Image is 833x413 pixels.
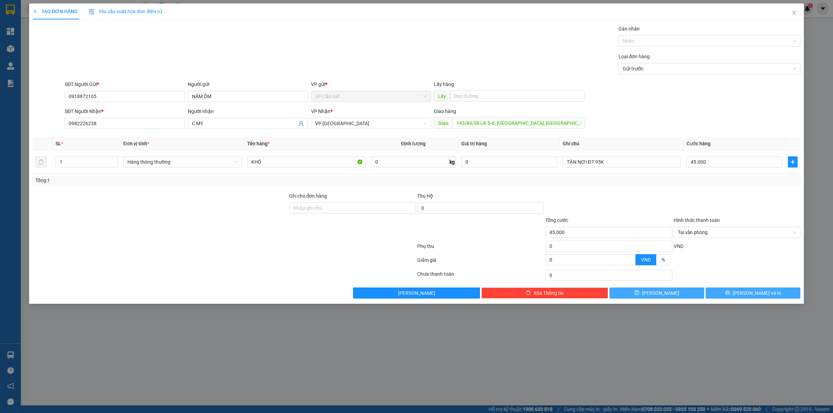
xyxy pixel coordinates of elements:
[481,287,608,299] button: deleteXóa Thông tin
[450,91,585,102] input: Dọc đường
[434,81,454,87] span: Lấy hàng
[247,156,365,167] input: VD: Bàn, Ghế
[725,290,730,296] span: printer
[315,118,427,129] span: VP Sài Gòn
[311,109,330,114] span: VP Nhận
[9,45,35,77] b: Thành Phúc Bus
[417,193,433,199] span: Thu Hộ
[89,9,94,15] img: icon
[9,9,43,43] img: logo.jpg
[353,287,480,299] button: [PERSON_NAME]
[33,9,37,14] span: plus
[733,289,781,297] span: [PERSON_NAME] và In
[416,270,545,282] div: Chưa thanh toán
[706,287,800,299] button: printer[PERSON_NAME] và In
[65,80,185,88] div: SĐT Người Gửi
[678,227,796,238] span: Tại văn phòng
[788,156,798,167] button: plus
[662,257,665,263] span: %
[247,141,270,146] span: Tên hàng
[641,257,651,263] span: VND
[788,159,797,165] span: plus
[289,193,327,199] label: Ghi chú đơn hàng
[35,156,47,167] button: delete
[619,54,650,59] label: Loại đơn hàng
[560,137,684,150] th: Ghi chú
[461,141,487,146] span: Giá trị hàng
[123,141,149,146] span: Đơn vị tính
[461,156,557,167] input: 0
[401,141,426,146] span: Định lượng
[188,107,308,115] div: Người nhận
[35,177,321,184] div: Tổng: 1
[434,118,452,129] span: Giao
[609,287,704,299] button: save[PERSON_NAME]
[298,121,304,126] span: user-add
[434,109,456,114] span: Giao hàng
[642,289,679,297] span: [PERSON_NAME]
[289,203,416,214] input: Ghi chú đơn hàng
[89,9,162,14] span: Yêu cầu xuất hóa đơn điện tử
[545,217,568,223] span: Tổng cước
[33,9,78,14] span: TẠO ĐƠN HÀNG
[452,118,585,129] input: Dọc đường
[315,91,427,102] span: VP Cần Giờ
[533,289,564,297] span: Xóa Thông tin
[687,141,710,146] span: Cước hàng
[43,10,69,43] b: Gửi khách hàng
[563,156,681,167] input: Ghi Chú
[311,80,431,88] div: VP gửi
[674,243,683,249] span: VND
[623,63,796,74] span: Gửi trước
[127,157,237,167] span: Hàng thông thường
[416,256,545,268] div: Giảm giá
[416,242,545,255] div: Phụ thu
[188,80,308,88] div: Người gửi
[434,91,450,102] span: Lấy
[784,3,804,23] button: Close
[526,290,531,296] span: delete
[619,26,640,32] label: Gán nhãn
[634,290,639,296] span: save
[791,10,797,16] span: close
[65,107,185,115] div: SĐT Người Nhận
[56,141,61,146] span: SL
[398,289,435,297] span: [PERSON_NAME]
[449,156,456,167] span: kg
[674,217,720,223] label: Hình thức thanh toán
